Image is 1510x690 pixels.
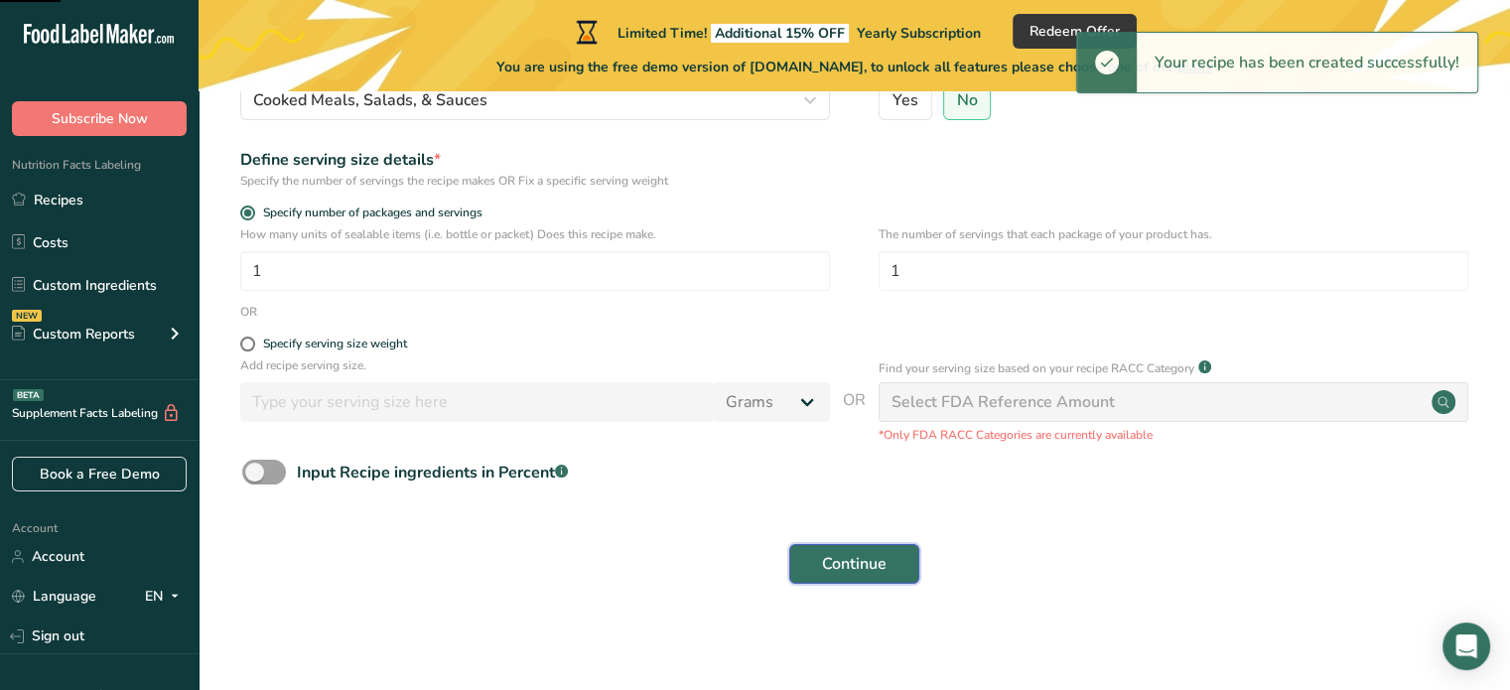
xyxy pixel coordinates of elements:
[253,88,487,112] span: Cooked Meals, Salads, & Sauces
[822,552,887,576] span: Continue
[263,337,407,351] div: Specify serving size weight
[1137,33,1477,92] div: Your recipe has been created successfully!
[297,461,568,484] div: Input Recipe ingredients in Percent
[240,382,714,422] input: Type your serving size here
[892,90,918,110] span: Yes
[12,579,96,614] a: Language
[145,585,187,609] div: EN
[52,108,148,129] span: Subscribe Now
[12,324,135,345] div: Custom Reports
[879,426,1468,444] p: *Only FDA RACC Categories are currently available
[1030,21,1120,42] span: Redeem Offer
[857,24,981,43] span: Yearly Subscription
[879,359,1194,377] p: Find your serving size based on your recipe RACC Category
[1442,622,1490,670] div: Open Intercom Messenger
[879,225,1468,243] p: The number of servings that each package of your product has.
[240,80,830,120] button: Cooked Meals, Salads, & Sauces
[240,172,830,190] div: Specify the number of servings the recipe makes OR Fix a specific serving weight
[240,225,830,243] p: How many units of sealable items (i.e. bottle or packet) Does this recipe make.
[957,90,978,110] span: No
[496,57,1212,77] span: You are using the free demo version of [DOMAIN_NAME], to unlock all features please choose one of...
[12,101,187,136] button: Subscribe Now
[572,20,981,44] div: Limited Time!
[240,356,830,374] p: Add recipe serving size.
[843,388,866,444] span: OR
[13,389,44,401] div: BETA
[789,544,919,584] button: Continue
[1013,14,1137,49] button: Redeem Offer
[12,310,42,322] div: NEW
[12,457,187,491] a: Book a Free Demo
[255,206,482,220] span: Specify number of packages and servings
[240,148,830,172] div: Define serving size details
[711,24,849,43] span: Additional 15% OFF
[240,303,257,321] div: OR
[892,390,1115,414] div: Select FDA Reference Amount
